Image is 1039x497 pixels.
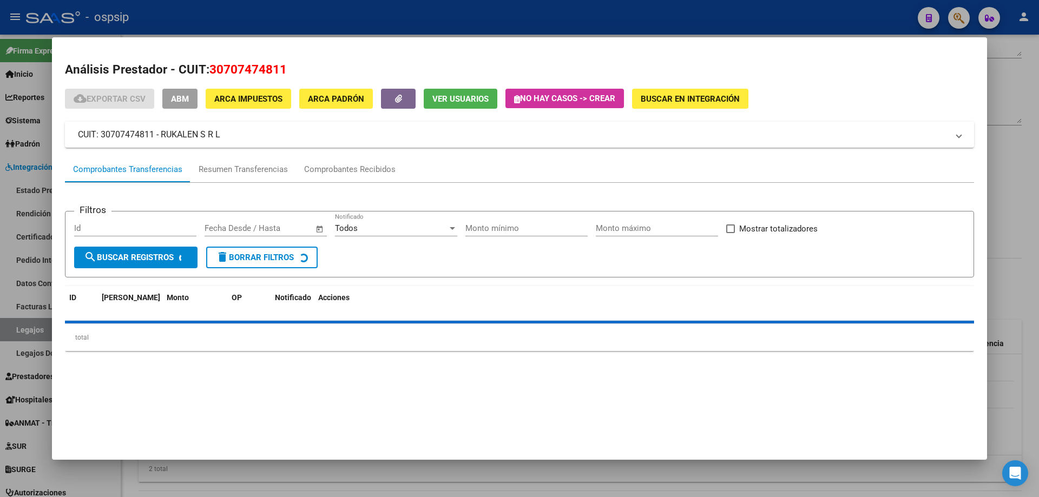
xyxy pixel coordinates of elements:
[275,293,311,302] span: Notificado
[97,286,162,322] datatable-header-cell: Fecha T.
[65,61,974,79] h2: Análisis Prestador - CUIT:
[1002,460,1028,486] div: Open Intercom Messenger
[314,286,974,322] datatable-header-cell: Acciones
[314,223,326,235] button: Open calendar
[65,89,154,109] button: Exportar CSV
[216,250,229,263] mat-icon: delete
[271,286,314,322] datatable-header-cell: Notificado
[505,89,624,108] button: No hay casos -> Crear
[206,247,318,268] button: Borrar Filtros
[514,94,615,103] span: No hay casos -> Crear
[335,223,358,233] span: Todos
[74,92,87,105] mat-icon: cloud_download
[167,293,189,302] span: Monto
[78,128,948,141] mat-panel-title: CUIT: 30707474811 - RUKALEN S R L
[74,203,111,217] h3: Filtros
[199,163,288,176] div: Resumen Transferencias
[162,89,198,109] button: ABM
[102,293,160,302] span: [PERSON_NAME]
[641,94,740,104] span: Buscar en Integración
[171,94,189,104] span: ABM
[232,293,242,302] span: OP
[432,94,489,104] span: Ver Usuarios
[304,163,396,176] div: Comprobantes Recibidos
[424,89,497,109] button: Ver Usuarios
[258,223,311,233] input: Fecha fin
[84,253,174,262] span: Buscar Registros
[299,89,373,109] button: ARCA Padrón
[308,94,364,104] span: ARCA Padrón
[65,122,974,148] mat-expansion-panel-header: CUIT: 30707474811 - RUKALEN S R L
[214,94,282,104] span: ARCA Impuestos
[162,286,227,322] datatable-header-cell: Monto
[209,62,287,76] span: 30707474811
[205,223,248,233] input: Fecha inicio
[318,293,350,302] span: Acciones
[69,293,76,302] span: ID
[65,286,97,322] datatable-header-cell: ID
[74,94,146,104] span: Exportar CSV
[739,222,818,235] span: Mostrar totalizadores
[227,286,271,322] datatable-header-cell: OP
[632,89,748,109] button: Buscar en Integración
[216,253,294,262] span: Borrar Filtros
[84,250,97,263] mat-icon: search
[74,247,198,268] button: Buscar Registros
[65,324,974,351] div: total
[206,89,291,109] button: ARCA Impuestos
[73,163,182,176] div: Comprobantes Transferencias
